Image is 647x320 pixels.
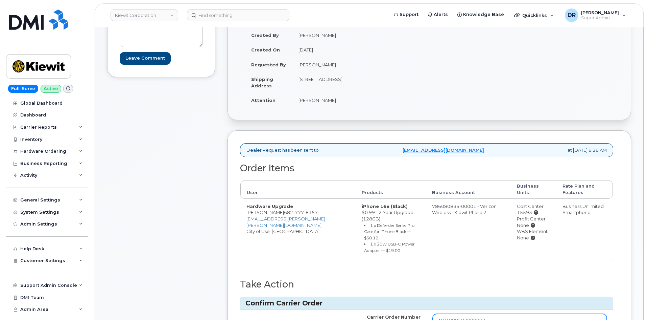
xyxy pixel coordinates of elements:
a: [EMAIL_ADDRESS][DOMAIN_NAME] [403,147,484,153]
a: Alerts [423,8,453,21]
h3: Confirm Carrier Order [245,299,608,308]
input: Leave Comment [120,52,171,65]
td: [PERSON_NAME] [292,93,424,108]
small: 1 x Defender Series Pro Case for iPhone Black — $58.12 [364,223,414,240]
span: DR [568,11,576,19]
iframe: Messenger Launcher [618,291,642,315]
td: [PERSON_NAME] City of Use: [GEOGRAPHIC_DATA] [240,199,356,261]
strong: Created By [251,33,279,38]
a: Support [389,8,423,21]
strong: Created On [251,47,280,52]
span: Super Admin [581,15,619,21]
td: $0.99 - 2 Year Upgrade (128GB) [356,199,426,261]
small: 1 x 20W USB-C Power Adapter — $19.00 [364,241,415,253]
div: Dealer Request has been sent to at [DATE] 8:28 AM [240,143,613,157]
th: Business Units [511,180,556,199]
td: [DATE] [292,42,424,57]
td: [PERSON_NAME] [292,28,424,43]
strong: Requested By [251,62,286,67]
a: Knowledge Base [453,8,509,21]
td: 786080835-00001 - Verizon Wireless - Kiewit Phase 2 [426,199,511,261]
th: Rate Plan and Features [556,180,613,199]
strong: Hardware Upgrade [246,204,293,209]
td: Business Unlimited Smartphone [556,199,613,261]
a: [EMAIL_ADDRESS][PERSON_NAME][PERSON_NAME][DOMAIN_NAME] [246,216,325,228]
th: User [240,180,356,199]
th: Business Account [426,180,511,199]
span: Knowledge Base [463,11,504,18]
div: WBS Element: None [517,228,550,241]
span: [PERSON_NAME] [581,10,619,15]
strong: iPhone 16e (Black) [362,204,408,209]
th: Products [356,180,426,199]
span: Alerts [434,11,448,18]
h2: Order Items [240,163,613,173]
div: Cost Center: 15593 [517,203,550,216]
strong: Shipping Address [251,77,273,88]
span: 8157 [304,210,318,215]
h2: Take Action [240,279,613,290]
span: Support [400,11,418,18]
td: [STREET_ADDRESS] [292,72,424,93]
a: Kiewit Corporation [111,9,178,21]
div: Dori Ripley [560,8,631,22]
div: Quicklinks [509,8,559,22]
span: Quicklinks [522,13,547,18]
td: [PERSON_NAME] [292,57,424,72]
strong: Attention [251,98,275,103]
div: Profit Center: None [517,216,550,228]
span: 777 [293,210,304,215]
input: Find something... [187,9,289,21]
span: 682 [284,210,318,215]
